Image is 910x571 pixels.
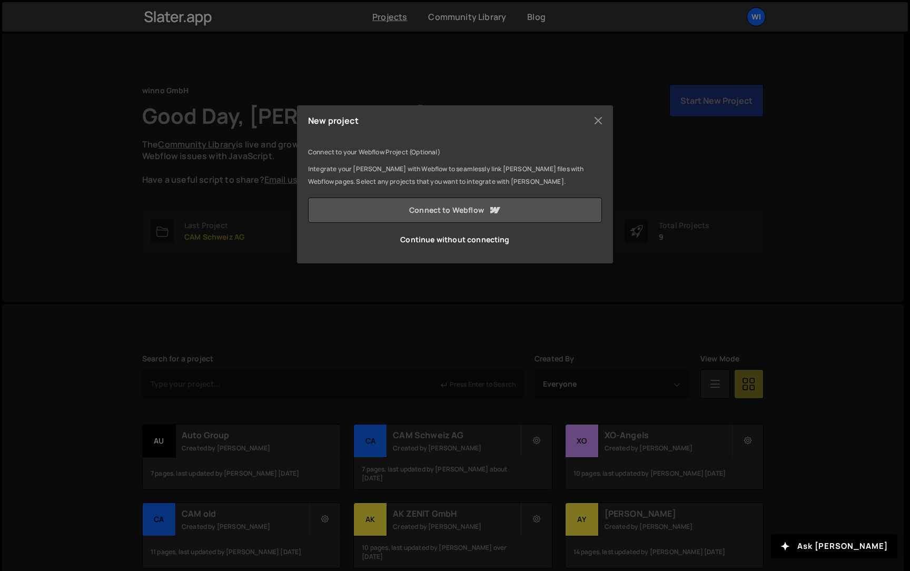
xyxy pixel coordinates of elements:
button: Ask [PERSON_NAME] [771,534,897,558]
p: Connect to your Webflow Project (Optional) [308,146,602,159]
p: Integrate your [PERSON_NAME] with Webflow to seamlessly link [PERSON_NAME] files with Webflow pag... [308,163,602,188]
h5: New project [308,116,359,125]
a: Continue without connecting [308,227,602,252]
a: Connect to Webflow [308,198,602,223]
button: Close [590,113,606,129]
